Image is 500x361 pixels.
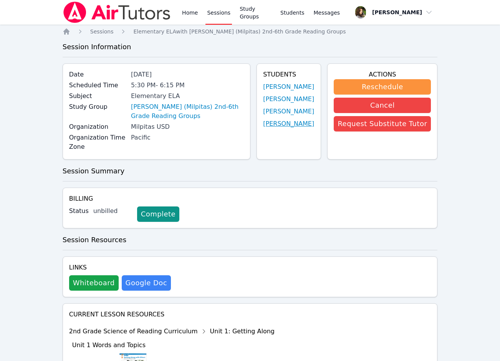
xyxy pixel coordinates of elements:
[122,275,171,291] a: Google Doc
[334,116,431,131] button: Request Substitute Tutor
[334,70,431,79] h4: Actions
[131,122,244,131] div: Milpitas USD
[63,235,438,245] h3: Session Resources
[63,42,438,52] h3: Session Information
[63,2,171,23] img: Air Tutors
[133,28,346,35] span: Elementary ELA with [PERSON_NAME] (Milpitas) 2nd-6th Grade Reading Groups
[69,206,89,216] label: Status
[313,9,340,17] span: Messages
[69,310,431,319] h4: Current Lesson Resources
[263,82,314,91] a: [PERSON_NAME]
[263,70,315,79] h4: Students
[131,70,244,79] div: [DATE]
[93,206,131,216] div: unbilled
[131,81,244,90] div: 5:30 PM - 6:15 PM
[69,81,126,90] label: Scheduled Time
[334,98,431,113] button: Cancel
[72,341,146,349] span: Unit 1 Words and Topics
[69,122,126,131] label: Organization
[90,28,114,35] a: Sessions
[69,263,171,272] h4: Links
[69,133,126,151] label: Organization Time Zone
[263,107,314,116] a: [PERSON_NAME]
[131,91,244,101] div: Elementary ELA
[63,28,438,35] nav: Breadcrumb
[69,194,431,203] h4: Billing
[137,206,179,222] a: Complete
[131,133,244,142] div: Pacific
[69,275,119,291] button: Whiteboard
[131,102,244,121] a: [PERSON_NAME] (Milpitas) 2nd-6th Grade Reading Groups
[133,28,346,35] a: Elementary ELAwith [PERSON_NAME] (Milpitas) 2nd-6th Grade Reading Groups
[69,102,126,111] label: Study Group
[263,119,314,128] a: [PERSON_NAME]
[63,166,438,176] h3: Session Summary
[69,325,275,338] div: 2nd Grade Science of Reading Curriculum Unit 1: Getting Along
[334,79,431,95] button: Reschedule
[263,95,314,104] a: [PERSON_NAME]
[69,91,126,101] label: Subject
[69,70,126,79] label: Date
